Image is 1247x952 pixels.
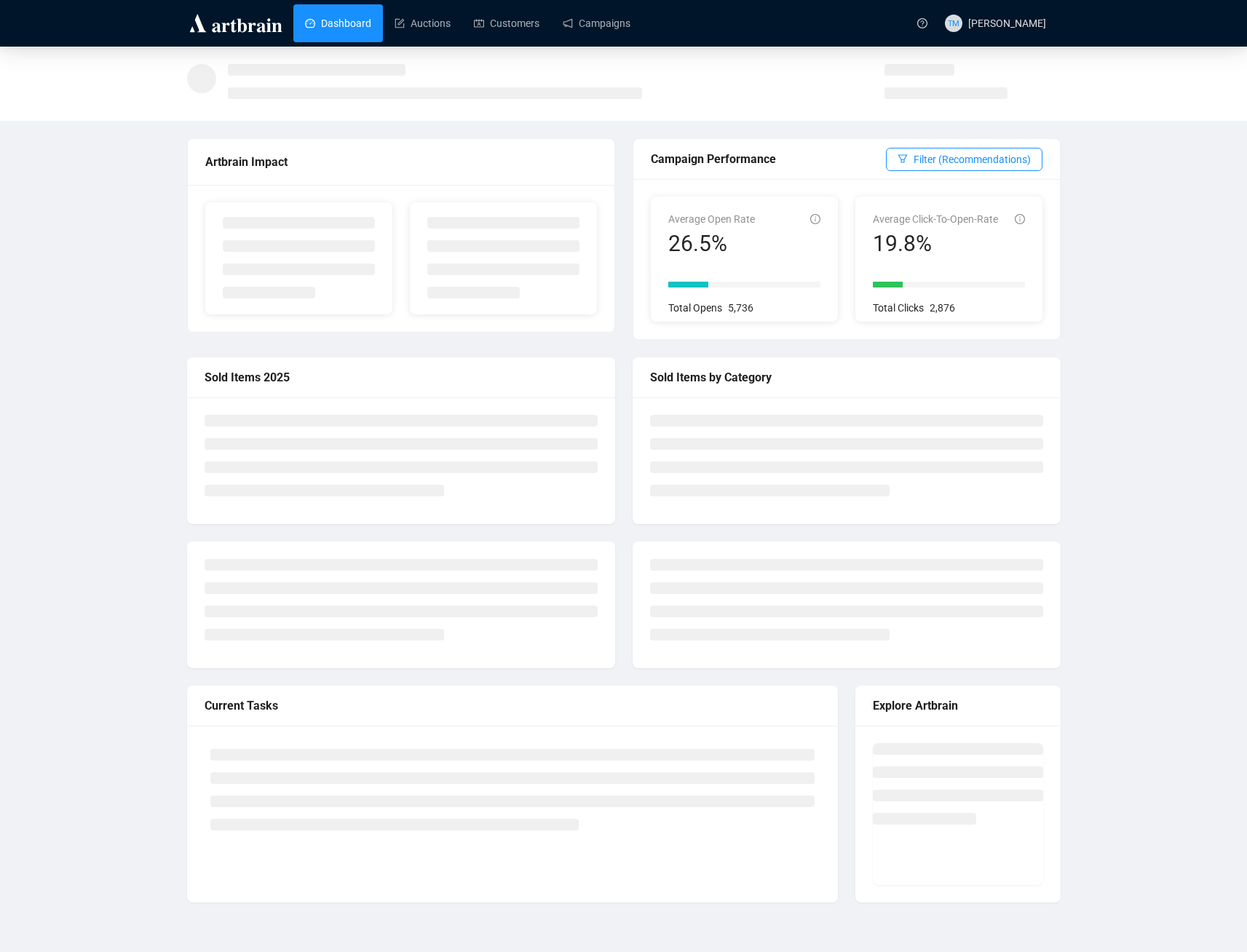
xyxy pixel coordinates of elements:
span: info-circle [810,214,820,224]
span: TM [948,17,959,30]
span: Total Opens [668,302,722,314]
a: Auctions [395,4,451,42]
span: question-circle [917,18,927,28]
span: Total Clicks [873,302,924,314]
div: Artbrain Impact [205,153,597,171]
a: Campaigns [563,4,630,42]
div: Current Tasks [205,697,820,715]
span: 5,736 [728,302,753,314]
div: 19.8% [873,230,998,258]
div: 26.5% [668,230,755,258]
div: Campaign Performance [651,150,886,168]
div: Sold Items 2025 [205,368,598,386]
span: 2,876 [930,302,955,314]
span: Average Click-To-Open-Rate [873,213,998,225]
span: filter [898,154,908,164]
div: Explore Artbrain [873,697,1043,715]
span: Filter (Recommendations) [914,151,1031,167]
span: [PERSON_NAME] [968,17,1046,29]
a: Dashboard [305,4,371,42]
a: Customers [474,4,539,42]
span: Average Open Rate [668,213,755,225]
button: Filter (Recommendations) [886,148,1042,171]
div: Sold Items by Category [650,368,1043,386]
span: info-circle [1015,214,1025,224]
img: logo [187,12,285,35]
